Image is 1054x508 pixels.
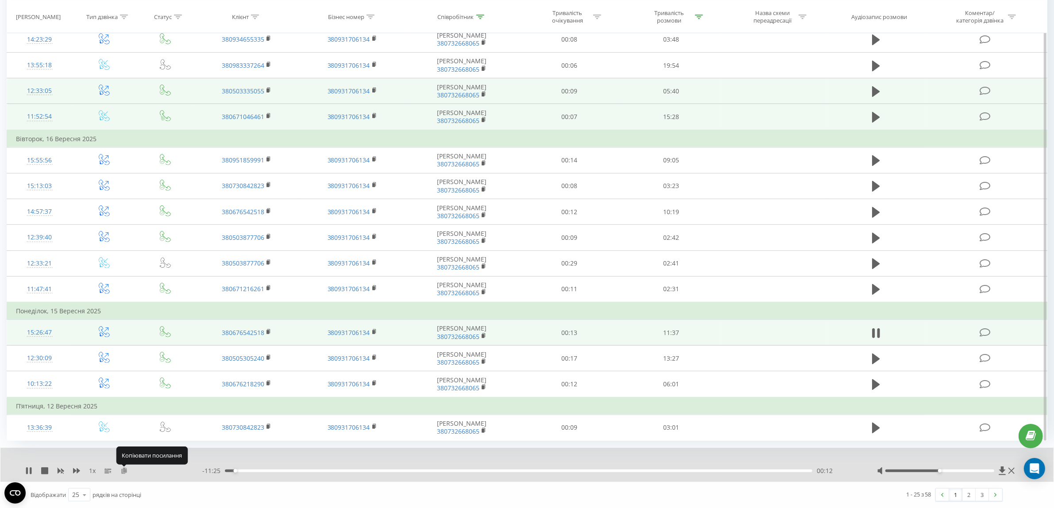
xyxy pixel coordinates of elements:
div: Бізнес номер [328,13,364,20]
div: Копіювати посилання [116,446,188,464]
div: 12:39:40 [16,229,63,246]
td: [PERSON_NAME] [405,173,519,199]
td: 00:09 [519,78,620,104]
a: 380732668065 [437,186,479,194]
td: 00:11 [519,276,620,302]
span: 1 x [89,466,96,475]
td: 00:08 [519,27,620,52]
td: 19:54 [620,53,722,78]
td: 00:07 [519,104,620,130]
a: 380671216261 [222,285,264,293]
a: 380676542518 [222,328,264,337]
div: Назва схеми переадресації [749,9,796,24]
td: 02:41 [620,250,722,276]
td: 00:09 [519,415,620,440]
td: [PERSON_NAME] [405,250,519,276]
a: 380732668065 [437,332,479,341]
div: 11:52:54 [16,108,63,125]
td: 05:40 [620,78,722,104]
a: 380732668065 [437,358,479,366]
div: 1 - 25 з 58 [906,490,931,499]
a: 380934655335 [222,35,264,43]
td: 03:01 [620,415,722,440]
div: [PERSON_NAME] [16,13,61,20]
a: 380732668065 [437,289,479,297]
a: 380732668065 [437,39,479,47]
button: Open CMP widget [4,482,26,504]
a: 380503877706 [222,259,264,267]
a: 3 [976,489,989,501]
div: 13:55:18 [16,57,63,74]
div: Accessibility label [938,469,942,473]
td: 10:19 [620,199,722,225]
div: 12:30:09 [16,350,63,367]
a: 380732668065 [437,212,479,220]
span: Відображати [31,491,66,499]
div: 14:23:29 [16,31,63,48]
td: [PERSON_NAME] [405,320,519,346]
a: 380931706134 [328,328,370,337]
div: Співробітник [438,13,474,20]
a: 380732668065 [437,91,479,99]
td: 00:09 [519,225,620,250]
td: 00:29 [519,250,620,276]
div: Клієнт [232,13,249,20]
div: 13:36:39 [16,419,63,436]
div: 15:55:56 [16,152,63,169]
div: 25 [72,490,79,499]
td: 06:01 [620,371,722,397]
a: 380931706134 [328,156,370,164]
a: 380951859991 [222,156,264,164]
div: Тип дзвінка [86,13,118,20]
td: 00:17 [519,346,620,371]
div: Тривалість розмови [645,9,693,24]
td: [PERSON_NAME] [405,104,519,130]
div: Open Intercom Messenger [1024,458,1045,479]
a: 380503335055 [222,87,264,95]
td: [PERSON_NAME] [405,53,519,78]
td: 15:28 [620,104,722,130]
a: 380732668065 [437,263,479,271]
a: 380732668065 [437,384,479,392]
td: 09:05 [620,147,722,173]
td: [PERSON_NAME] [405,371,519,397]
a: 380676542518 [222,208,264,216]
td: 00:12 [519,371,620,397]
td: Понеділок, 15 Вересня 2025 [7,302,1047,320]
a: 380931706134 [328,61,370,69]
a: 380931706134 [328,35,370,43]
a: 380732668065 [437,427,479,435]
td: [PERSON_NAME] [405,199,519,225]
a: 380732668065 [437,160,479,168]
span: - 11:25 [202,466,225,475]
a: 380732668065 [437,65,479,73]
a: 380931706134 [328,423,370,431]
a: 380931706134 [328,259,370,267]
div: Аудіозапис розмови [851,13,907,20]
a: 380931706134 [328,380,370,388]
div: 15:13:03 [16,177,63,195]
div: Коментар/категорія дзвінка [954,9,1006,24]
td: Вівторок, 16 Вересня 2025 [7,130,1047,148]
span: рядків на сторінці [93,491,141,499]
td: 02:42 [620,225,722,250]
a: 2 [962,489,976,501]
div: 15:26:47 [16,324,63,341]
span: 00:12 [817,466,833,475]
a: 380732668065 [437,116,479,125]
td: [PERSON_NAME] [405,27,519,52]
a: 380503877706 [222,233,264,242]
div: 14:57:37 [16,203,63,220]
a: 380931706134 [328,181,370,190]
td: 00:06 [519,53,620,78]
div: Accessibility label [234,469,237,473]
td: [PERSON_NAME] [405,276,519,302]
a: 380931706134 [328,112,370,121]
a: 380983337264 [222,61,264,69]
a: 380671046461 [222,112,264,121]
td: [PERSON_NAME] [405,346,519,371]
a: 380732668065 [437,237,479,246]
td: [PERSON_NAME] [405,225,519,250]
td: П’ятниця, 12 Вересня 2025 [7,397,1047,415]
div: 12:33:05 [16,82,63,100]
